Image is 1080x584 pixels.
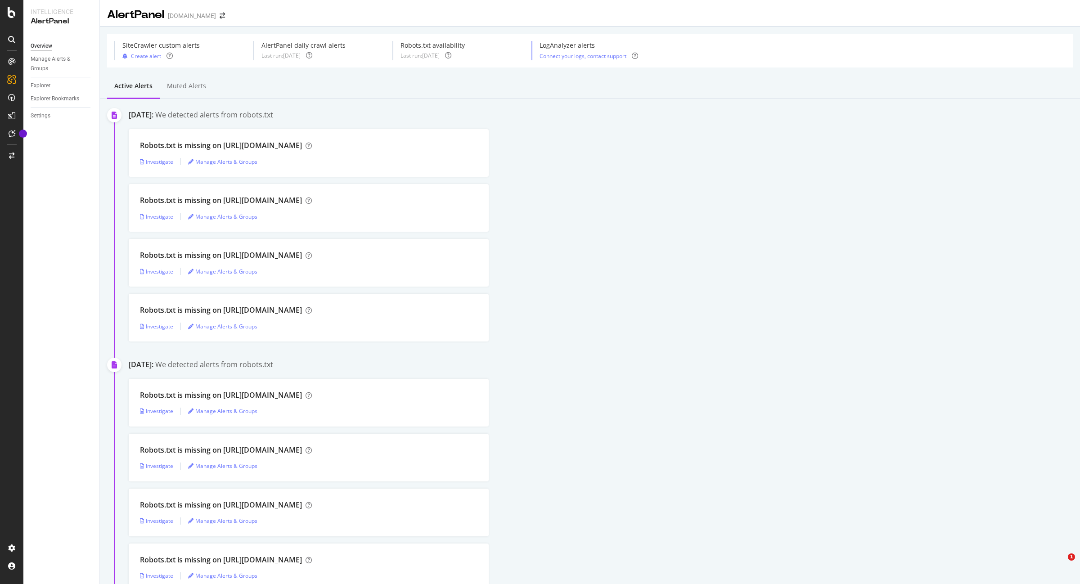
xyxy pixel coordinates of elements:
[188,459,257,473] button: Manage Alerts & Groups
[140,213,173,220] a: Investigate
[220,13,225,19] div: arrow-right-arrow-left
[140,459,173,473] button: Investigate
[31,94,93,103] a: Explorer Bookmarks
[167,81,206,90] div: Muted alerts
[140,445,302,455] div: Robots.txt is missing on [URL][DOMAIN_NAME]
[188,569,257,583] button: Manage Alerts & Groups
[31,111,50,121] div: Settings
[188,407,257,415] a: Manage Alerts & Groups
[540,41,638,50] div: LogAnalyzer alerts
[1049,553,1071,575] iframe: Intercom live chat
[261,52,301,59] div: Last run: [DATE]
[140,462,173,470] a: Investigate
[122,41,200,50] div: SiteCrawler custom alerts
[140,569,173,583] button: Investigate
[31,81,50,90] div: Explorer
[188,404,257,418] button: Manage Alerts & Groups
[31,54,93,73] a: Manage Alerts & Groups
[140,404,173,418] button: Investigate
[188,323,257,330] a: Manage Alerts & Groups
[122,52,161,60] button: Create alert
[140,305,302,315] div: Robots.txt is missing on [URL][DOMAIN_NAME]
[1068,553,1075,561] span: 1
[140,323,173,330] a: Investigate
[31,16,92,27] div: AlertPanel
[31,111,93,121] a: Settings
[31,54,85,73] div: Manage Alerts & Groups
[188,154,257,169] button: Manage Alerts & Groups
[140,250,302,261] div: Robots.txt is missing on [URL][DOMAIN_NAME]
[140,514,173,528] button: Investigate
[188,572,257,580] a: Manage Alerts & Groups
[400,41,465,50] div: Robots.txt availability
[31,81,93,90] a: Explorer
[140,555,302,565] div: Robots.txt is missing on [URL][DOMAIN_NAME]
[140,407,173,415] a: Investigate
[129,110,153,120] div: [DATE]:
[140,154,173,169] button: Investigate
[188,209,257,224] button: Manage Alerts & Groups
[140,319,173,333] button: Investigate
[168,11,216,20] div: [DOMAIN_NAME]
[140,268,173,275] a: Investigate
[140,195,302,206] div: Robots.txt is missing on [URL][DOMAIN_NAME]
[114,81,153,90] div: Active alerts
[140,140,302,151] div: Robots.txt is missing on [URL][DOMAIN_NAME]
[540,52,626,60] button: Connect your logs, contact support
[31,94,79,103] div: Explorer Bookmarks
[400,52,440,59] div: Last run: [DATE]
[188,158,257,166] a: Manage Alerts & Groups
[31,41,93,51] a: Overview
[140,500,302,510] div: Robots.txt is missing on [URL][DOMAIN_NAME]
[188,462,257,470] a: Manage Alerts & Groups
[155,110,273,120] div: We detected alerts from robots.txt
[140,158,173,166] a: Investigate
[188,319,257,333] button: Manage Alerts & Groups
[140,390,302,400] div: Robots.txt is missing on [URL][DOMAIN_NAME]
[188,268,257,275] a: Manage Alerts & Groups
[140,517,173,525] a: Investigate
[155,359,273,370] div: We detected alerts from robots.txt
[31,41,52,51] div: Overview
[140,572,173,580] a: Investigate
[188,517,257,525] a: Manage Alerts & Groups
[261,41,346,50] div: AlertPanel daily crawl alerts
[131,52,161,60] div: Create alert
[188,514,257,528] button: Manage Alerts & Groups
[188,264,257,279] button: Manage Alerts & Groups
[31,7,92,16] div: Intelligence
[140,209,173,224] button: Investigate
[19,130,27,138] div: Tooltip anchor
[129,359,153,370] div: [DATE]:
[107,7,164,22] div: AlertPanel
[140,264,173,279] button: Investigate
[188,213,257,220] a: Manage Alerts & Groups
